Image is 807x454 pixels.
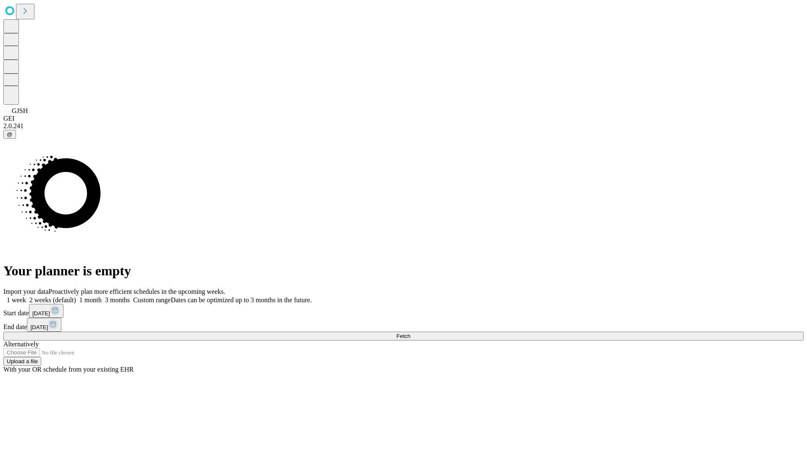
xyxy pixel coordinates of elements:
span: Custom range [133,296,171,304]
button: @ [3,130,16,139]
span: 3 months [105,296,130,304]
span: Import your data [3,288,49,295]
div: Start date [3,304,804,318]
span: 1 week [7,296,26,304]
button: Fetch [3,332,804,340]
button: [DATE] [29,304,63,318]
div: GEI [3,115,804,122]
span: 2 weeks (default) [29,296,76,304]
span: Alternatively [3,340,39,348]
span: With your OR schedule from your existing EHR [3,366,134,373]
span: Proactively plan more efficient schedules in the upcoming weeks. [49,288,225,295]
div: 2.0.241 [3,122,804,130]
button: Upload a file [3,357,41,366]
span: @ [7,131,13,137]
span: [DATE] [30,324,48,330]
span: Dates can be optimized up to 3 months in the future. [171,296,311,304]
span: [DATE] [32,310,50,317]
div: End date [3,318,804,332]
h1: Your planner is empty [3,263,804,279]
span: Fetch [396,333,410,339]
span: GJSH [12,107,28,114]
button: [DATE] [27,318,61,332]
span: 1 month [79,296,102,304]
